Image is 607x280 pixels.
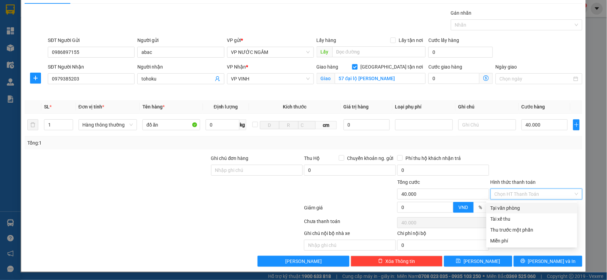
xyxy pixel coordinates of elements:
span: cm [316,121,337,129]
th: Ghi chú [456,100,519,114]
span: [PERSON_NAME] [285,257,322,265]
span: [GEOGRAPHIC_DATA], [GEOGRAPHIC_DATA] ↔ [GEOGRAPHIC_DATA] [14,29,65,52]
label: Hình thức thanh toán [491,179,536,185]
input: Cước giao hàng [428,73,480,84]
div: Miễn phí [491,237,573,245]
label: Gán nhãn [451,10,472,16]
button: save[PERSON_NAME] [444,256,513,267]
label: Cước giao hàng [428,64,462,70]
input: Cước lấy hàng [428,47,493,58]
div: SĐT Người Nhận [48,63,135,71]
span: Xóa Thông tin [386,257,415,265]
input: Nhập ghi chú [304,240,396,251]
span: Giao [317,73,335,84]
span: VND [459,205,468,210]
div: Người gửi [137,36,224,44]
div: Chưa thanh toán [303,218,397,230]
label: Ngày giao [496,64,517,70]
button: delete [27,119,38,130]
span: Hàng thông thường [83,120,133,130]
div: Giảm giá [303,204,397,216]
span: plus [30,75,41,81]
span: kg [239,119,246,130]
label: Ghi chú đơn hàng [211,156,249,161]
span: Định lượng [214,104,238,109]
span: [PERSON_NAME] [464,257,500,265]
span: VP Nhận [227,64,246,70]
input: Ngày giao [500,75,572,83]
div: Người nhận [137,63,224,71]
input: D [260,121,279,129]
span: Giao hàng [317,64,339,70]
span: VP VINH [231,74,310,84]
input: C [298,121,316,129]
span: SL [44,104,50,109]
span: Kích thước [283,104,307,109]
span: Lấy tận nơi [396,36,426,44]
span: plus [574,122,579,128]
input: R [279,121,299,129]
button: deleteXóa Thông tin [351,256,443,267]
span: printer [521,259,525,264]
span: [PERSON_NAME] và In [528,257,576,265]
span: [GEOGRAPHIC_DATA] tận nơi [358,63,426,71]
input: Ghi chú đơn hàng [211,165,303,176]
div: SĐT Người Gửi [48,36,135,44]
span: Đơn vị tính [79,104,104,109]
input: 0 [344,119,390,130]
div: Tổng: 1 [27,139,234,147]
span: VP NƯỚC NGẦM [231,47,310,57]
div: Ghi chú nội bộ nhà xe [304,230,396,240]
span: Tên hàng [142,104,165,109]
span: Tổng cước [397,179,420,185]
button: plus [30,73,41,84]
span: Phí thu hộ khách nhận trả [403,154,464,162]
input: VD: Bàn, Ghế [142,119,200,130]
div: Tài xế thu [491,215,573,223]
input: Dọc đường [332,46,426,57]
div: Tại văn phòng [491,204,573,212]
span: user-add [215,76,220,82]
span: Lấy hàng [317,38,336,43]
span: Chuyển khoản ng. gửi [344,154,396,162]
label: Cước lấy hàng [428,38,459,43]
div: Thu trước một phần [491,226,573,234]
span: save [456,259,461,264]
button: plus [573,119,580,130]
img: logo [3,37,13,71]
strong: CHUYỂN PHÁT NHANH AN PHÚ QUÝ [15,5,64,28]
input: Ghi Chú [458,119,516,130]
span: Thu Hộ [304,156,320,161]
input: Giao tận nơi [335,73,426,84]
span: Cước hàng [522,104,545,109]
span: Giá trị hàng [344,104,369,109]
button: printer[PERSON_NAME] và In [514,256,582,267]
span: % [479,205,482,210]
th: Loại phụ phí [392,100,456,114]
button: [PERSON_NAME] [258,256,349,267]
div: Chi phí nội bộ [397,230,489,240]
div: VP gửi [227,36,314,44]
span: Lấy [317,46,332,57]
span: delete [378,259,383,264]
span: dollar-circle [483,75,489,81]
